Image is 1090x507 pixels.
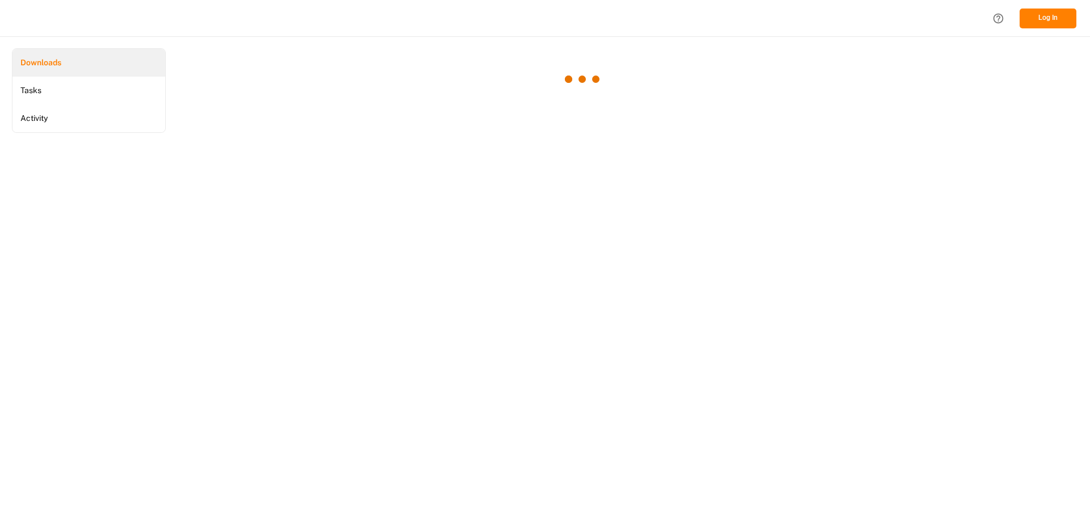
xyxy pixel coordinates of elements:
button: Log In [1020,9,1076,28]
a: Downloads [12,49,165,77]
a: Activity [12,104,165,132]
button: Help Center [986,6,1011,31]
a: Tasks [12,77,165,104]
